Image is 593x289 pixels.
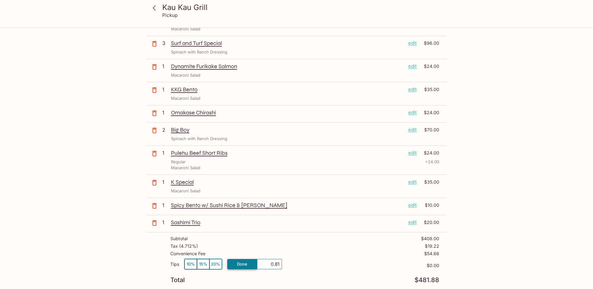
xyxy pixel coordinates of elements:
[408,126,417,133] p: edit
[170,262,179,267] p: Tips
[415,277,439,283] p: $481.88
[162,3,442,12] h3: Kau Kau Grill
[171,179,403,185] p: K Special
[420,63,439,70] p: $24.00
[171,159,186,165] p: Regular
[170,244,198,249] p: Tax ( 4.712% )
[162,109,168,116] p: 1
[171,26,200,32] p: Macaroni Salad
[420,150,439,156] p: $24.00
[162,219,168,226] p: 1
[420,219,439,226] p: $20.00
[170,277,185,283] p: Total
[408,109,417,116] p: edit
[408,40,417,47] p: edit
[420,179,439,185] p: $35.00
[171,126,403,133] p: Big Boy
[408,150,417,156] p: edit
[171,219,403,226] p: Sashimi Trio
[421,236,439,241] p: $408.00
[171,40,403,47] p: Surf and Turf Special
[171,49,227,55] p: Spinach with Ranch Dressing
[171,188,200,194] p: Macaroni Salad
[408,179,417,185] p: edit
[162,126,168,133] p: 2
[408,63,417,70] p: edit
[171,136,227,142] p: Spinach with Ranch Dressing
[162,202,168,209] p: 1
[162,12,178,18] p: Pickup
[425,159,439,165] p: + 24.00
[420,202,439,209] p: $10.00
[162,63,168,70] p: 1
[171,63,403,70] p: Dynamite Furikake Salmon
[170,236,188,241] p: Subtotal
[197,259,209,269] button: 15%
[171,95,200,101] p: Macaroni Salad
[162,40,168,47] p: 3
[408,219,417,226] p: edit
[420,126,439,133] p: $70.00
[171,86,403,93] p: KKG Bento
[209,259,222,269] button: 20%
[171,109,403,116] p: Omakase Chirashi
[171,72,200,78] p: Macaroni Salad
[227,259,257,269] button: Done
[420,109,439,116] p: $24.00
[420,40,439,47] p: $96.00
[171,165,200,171] p: Macaroni Salad
[162,86,168,93] p: 1
[420,86,439,93] p: $35.00
[408,202,417,209] p: edit
[171,202,403,209] p: Spicy Bento w/ Sushi Rice & [PERSON_NAME]
[282,263,439,268] p: $0.00
[424,251,439,256] p: $54.66
[184,259,197,269] button: 10%
[171,150,403,156] p: Pulehu Beef Short Ribs
[170,251,205,256] p: Convenience Fee
[425,244,439,249] p: $19.22
[162,150,168,156] p: 1
[162,179,168,185] p: 1
[408,86,417,93] p: edit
